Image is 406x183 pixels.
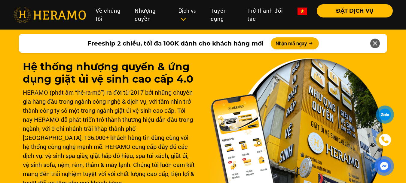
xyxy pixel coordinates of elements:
img: phone-icon [382,137,389,143]
span: Freeship 2 chiều, tối đa 100K dành cho khách hàng mới [87,39,264,48]
div: Dịch vụ [179,7,201,23]
button: Nhận mã ngay [271,37,319,49]
button: ĐẶT DỊCH VỤ [317,4,393,17]
a: Trở thành đối tác [243,4,293,25]
img: heramo-logo.png [13,7,86,23]
a: Nhượng quyền [130,4,174,25]
a: phone-icon [377,132,393,148]
a: Tuyển dụng [206,4,243,25]
a: ĐẶT DỊCH VỤ [312,8,393,14]
h1: Hệ thống nhượng quyền & ứng dụng giặt ủi vệ sinh cao cấp 4.0 [23,61,196,85]
a: Về chúng tôi [91,4,130,25]
img: subToggleIcon [180,16,186,22]
img: vn-flag.png [298,8,307,15]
